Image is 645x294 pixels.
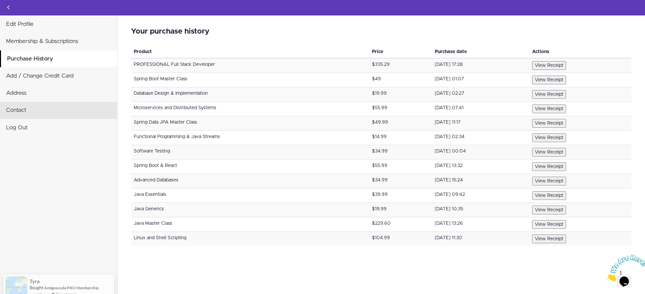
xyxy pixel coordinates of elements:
th: Product [131,46,369,58]
td: Java Essentials [131,188,369,203]
td: [DATE] 01:07 [432,73,530,87]
td: $229.60 [369,217,432,232]
td: [DATE] 17:28 [432,58,530,73]
span: Tyra [30,269,40,275]
button: View Receipt [532,162,566,171]
td: [DATE] 15:24 [432,174,530,188]
td: Advanced Databases [131,174,369,188]
button: View Receipt [532,133,566,142]
button: View Receipt [532,235,566,243]
img: provesource social proof notification image [5,267,27,289]
button: View Receipt [532,177,566,185]
th: Price [369,46,432,58]
td: [DATE] 11:17 [432,116,530,131]
button: View Receipt [532,119,566,128]
span: a month ago [30,282,49,288]
td: Spring Boot Master Class [131,73,369,87]
a: ProveSource [56,282,77,288]
iframe: chat widget [603,252,645,284]
td: [DATE] 09:42 [432,188,530,203]
td: [DATE] 02:34 [432,131,530,145]
td: Database Design & Implementation [131,87,369,102]
button: View Receipt [532,148,566,157]
td: [DATE] 11:30 [432,232,530,246]
td: $34.99 [369,174,432,188]
td: $34.99 [369,145,432,160]
button: View Receipt [532,206,566,214]
span: Bought [30,276,43,281]
a: Amigoscode PRO Membership [44,276,99,281]
td: Microservices and Distributed Systems [131,102,369,116]
td: $55.99 [369,160,432,174]
th: Purchase date [432,46,530,58]
td: Software Testing [131,145,369,160]
button: View Receipt [532,220,566,229]
td: $19.99 [369,87,432,102]
td: [DATE] 13:32 [432,160,530,174]
span: 1 [3,3,5,8]
button: View Receipt [532,76,566,84]
img: Chat attention grabber [3,3,44,29]
td: Spring Boot & React [131,160,369,174]
button: View Receipt [532,61,566,70]
td: $19.99 [369,203,432,217]
td: PROFESSIONAL Full Stack Developer [131,58,369,73]
td: [DATE] 02:27 [432,87,530,102]
td: $14.99 [369,131,432,145]
button: View Receipt [532,90,566,99]
td: [DATE] 10:35 [432,203,530,217]
td: Spring Data JPA Master Class [131,116,369,131]
a: Purchase History [1,50,117,67]
svg: Back to courses [4,3,12,11]
td: [DATE] 00:04 [432,145,530,160]
td: $55.99 [369,102,432,116]
h2: Your purchase history [131,28,632,36]
th: Actions [529,46,632,58]
td: $49.99 [369,116,432,131]
td: $39.99 [369,188,432,203]
td: Java Generics [131,203,369,217]
td: Functional Programming & Java Streams [131,131,369,145]
td: [DATE] 07:41 [432,102,530,116]
td: Java Master Class [131,217,369,232]
button: View Receipt [532,191,566,200]
button: View Receipt [532,104,566,113]
td: $335.29 [369,58,432,73]
td: $49 [369,73,432,87]
td: $104.99 [369,232,432,246]
td: Linux and Shell Scripting [131,232,369,246]
td: [DATE] 13:26 [432,217,530,232]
